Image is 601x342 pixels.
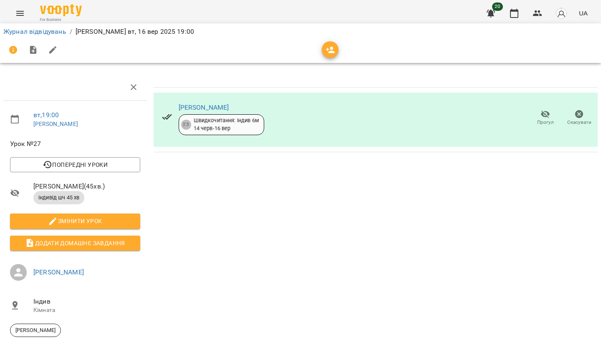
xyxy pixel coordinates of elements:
div: Швидкочитання: Індив 6м 14 черв - 16 вер [194,117,259,132]
a: вт , 19:00 [33,111,59,119]
button: UA [576,5,591,21]
span: UA [579,9,588,18]
span: Скасувати [567,119,591,126]
a: [PERSON_NAME] [33,268,84,276]
button: Додати домашнє завдання [10,236,140,251]
img: avatar_s.png [556,8,567,19]
a: [PERSON_NAME] [33,121,78,127]
span: Урок №27 [10,139,140,149]
span: [PERSON_NAME] [10,327,61,334]
span: Індив [33,297,140,307]
span: Змінити урок [17,216,134,226]
span: [PERSON_NAME] ( 45 хв. ) [33,181,140,191]
button: Menu [10,3,30,23]
p: Кімната [33,306,140,314]
li: / [70,27,72,37]
nav: breadcrumb [3,27,598,37]
button: Попередні уроки [10,157,140,172]
span: 20 [492,3,503,11]
img: Voopty Logo [40,4,82,16]
button: Скасувати [562,106,596,130]
div: [PERSON_NAME] [10,324,61,337]
span: Попередні уроки [17,160,134,170]
p: [PERSON_NAME] вт, 16 вер 2025 19:00 [76,27,194,37]
button: Прогул [528,106,562,130]
button: Змінити урок [10,214,140,229]
span: індивід шч 45 хв [33,194,84,201]
a: [PERSON_NAME] [179,103,229,111]
span: Прогул [537,119,554,126]
span: Додати домашнє завдання [17,238,134,248]
span: For Business [40,17,82,23]
a: Журнал відвідувань [3,28,66,35]
div: 23 [181,120,191,130]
